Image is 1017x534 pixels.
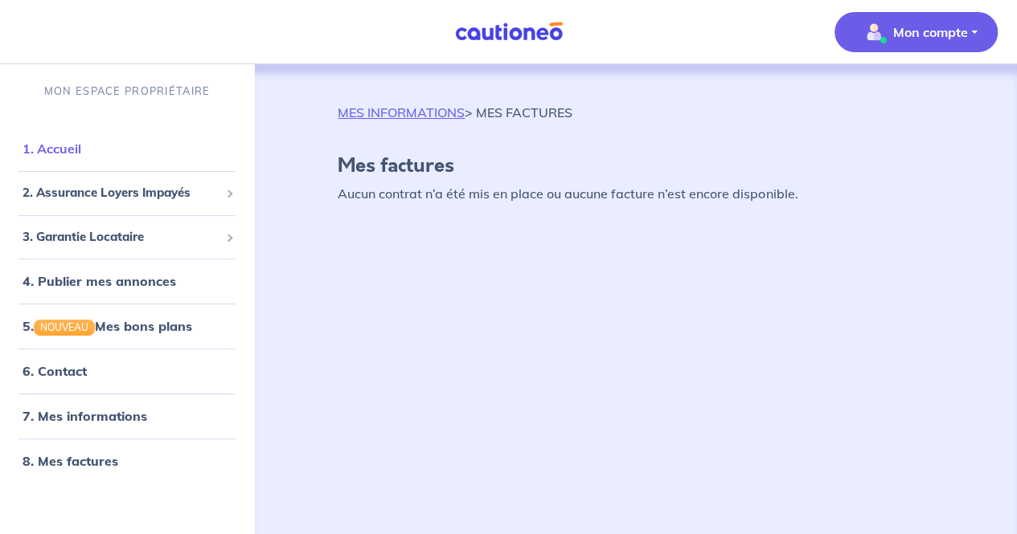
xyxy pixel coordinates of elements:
[23,184,219,202] span: 2. Assurance Loyers Impayés
[6,222,248,253] div: 3. Garantie Locataire
[893,22,968,42] p: Mon compte
[338,104,465,120] a: MES INFORMATIONS
[6,265,248,297] div: 4. Publier mes annonces
[23,273,176,289] a: 4. Publier mes annonces
[23,408,147,424] a: 7. Mes informations
[338,103,572,122] p: > MES FACTURES
[6,445,248,477] div: 8. Mes factures
[23,318,192,334] a: 5.NOUVEAUMes bons plans
[23,141,81,157] a: 1. Accueil
[338,184,933,203] p: Aucun contrat n’a été mis en place ou aucune facture n’est encore disponible.
[6,400,248,432] div: 7. Mes informations
[6,310,248,342] div: 5.NOUVEAUMes bons plans
[23,363,87,379] a: 6. Contact
[23,453,118,469] a: 8. Mes factures
[23,228,219,247] span: 3. Garantie Locataire
[449,22,569,42] img: Cautioneo
[6,132,248,165] div: 1. Accueil
[861,19,887,45] img: illu_account_valid_menu.svg
[835,12,998,52] button: illu_account_valid_menu.svgMon compte
[6,355,248,387] div: 6. Contact
[6,177,248,209] div: 2. Assurance Loyers Impayés
[338,154,933,177] h4: Mes factures
[44,84,210,99] p: MON ESPACE PROPRIÉTAIRE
